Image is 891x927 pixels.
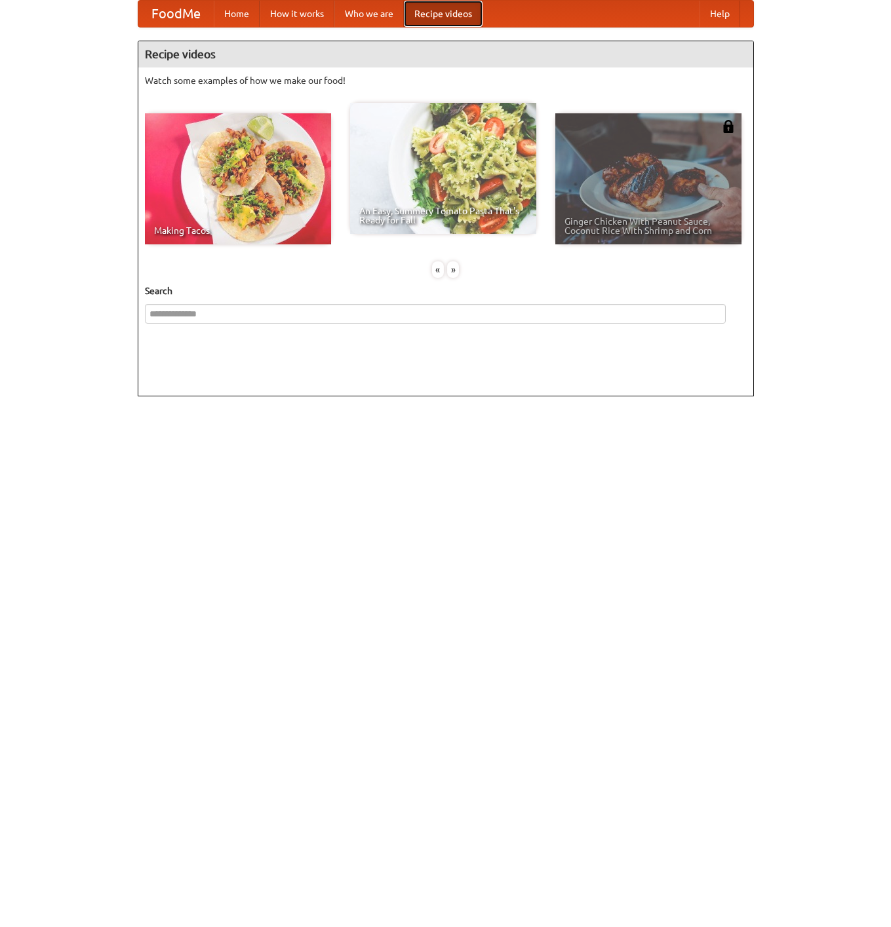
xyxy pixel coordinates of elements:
a: Home [214,1,260,27]
img: 483408.png [722,120,735,133]
a: How it works [260,1,334,27]
div: « [432,261,444,278]
span: An Easy, Summery Tomato Pasta That's Ready for Fall [359,206,527,225]
a: Recipe videos [404,1,483,27]
div: » [447,261,459,278]
a: An Easy, Summery Tomato Pasta That's Ready for Fall [350,103,536,234]
span: Making Tacos [154,226,322,235]
a: Who we are [334,1,404,27]
p: Watch some examples of how we make our food! [145,74,747,87]
h4: Recipe videos [138,41,753,67]
a: Help [700,1,740,27]
h5: Search [145,284,747,297]
a: FoodMe [138,1,214,27]
a: Making Tacos [145,113,331,244]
